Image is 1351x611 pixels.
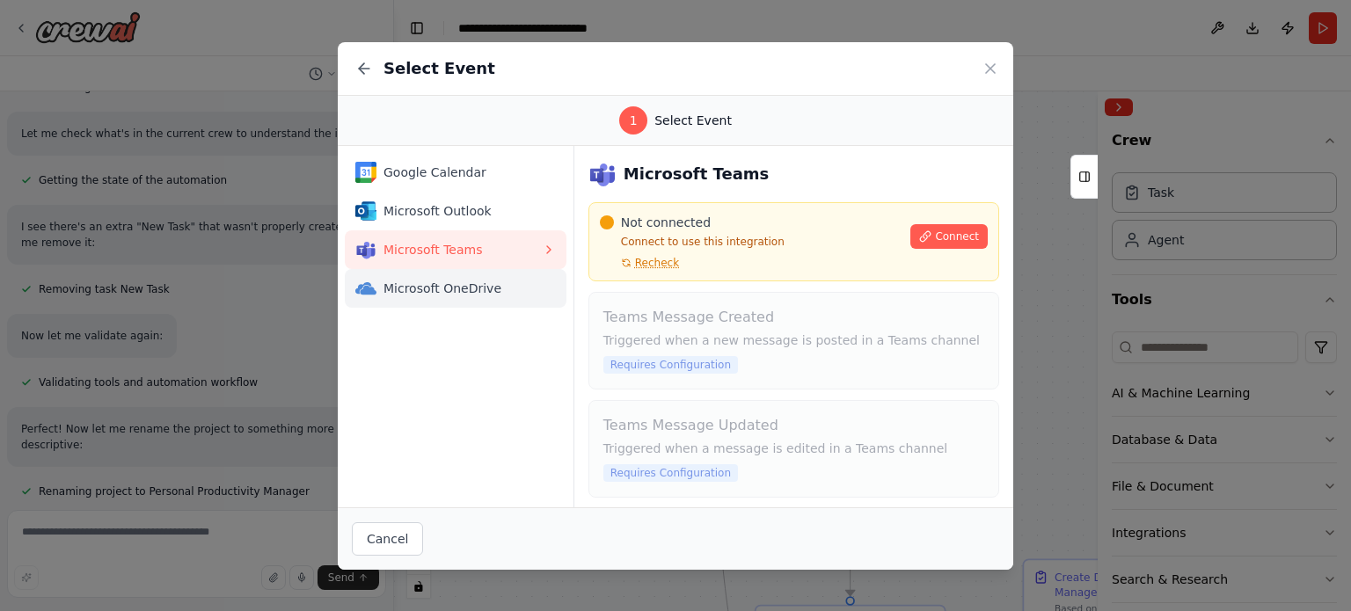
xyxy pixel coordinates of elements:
[383,241,542,258] span: Microsoft Teams
[935,229,979,244] span: Connect
[355,239,376,260] img: Microsoft Teams
[603,415,984,436] h4: Teams Message Updated
[345,153,566,192] button: Google CalendarGoogle Calendar
[588,400,999,498] button: Teams Message UpdatedTriggered when a message is edited in a Teams channelRequires Configuration
[603,307,984,328] h4: Teams Message Created
[383,280,542,297] span: Microsoft OneDrive
[621,214,711,231] span: Not connected
[383,202,542,220] span: Microsoft Outlook
[355,278,376,299] img: Microsoft OneDrive
[910,224,988,249] button: Connect
[345,230,566,269] button: Microsoft TeamsMicrosoft Teams
[588,292,999,389] button: Teams Message CreatedTriggered when a new message is posted in a Teams channelRequires Configuration
[355,200,376,222] img: Microsoft Outlook
[355,162,376,183] img: Google Calendar
[624,162,770,186] h3: Microsoft Teams
[383,56,495,81] h2: Select Event
[345,192,566,230] button: Microsoft OutlookMicrosoft Outlook
[345,269,566,308] button: Microsoft OneDriveMicrosoft OneDrive
[588,160,617,188] img: Microsoft Teams
[603,464,738,482] span: Requires Configuration
[619,106,647,135] div: 1
[600,235,901,249] p: Connect to use this integration
[603,440,984,457] p: Triggered when a message is edited in a Teams channel
[654,112,732,129] span: Select Event
[352,522,423,556] button: Cancel
[603,331,984,349] p: Triggered when a new message is posted in a Teams channel
[603,356,738,374] span: Requires Configuration
[383,164,542,181] span: Google Calendar
[600,256,679,270] button: Recheck
[635,256,679,270] span: Recheck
